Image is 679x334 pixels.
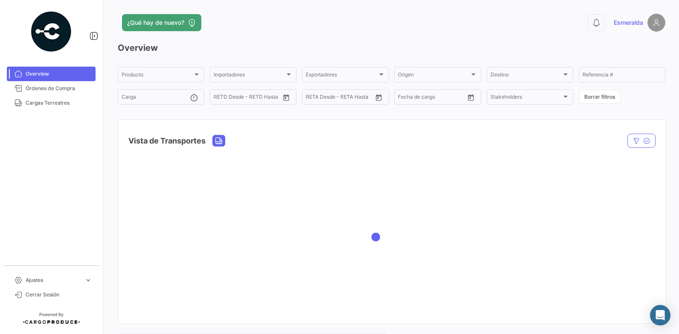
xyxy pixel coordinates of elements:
[7,96,96,110] a: Cargas Terrestres
[26,70,92,78] span: Overview
[490,95,562,101] span: Stakeholders
[419,95,451,101] input: Hasta
[213,135,225,146] button: Land
[579,90,621,104] button: Borrar filtros
[398,73,469,79] span: Origen
[650,305,670,325] div: Abrir Intercom Messenger
[490,73,562,79] span: Destino
[122,14,201,31] button: ¿Qué hay de nuevo?
[214,73,285,79] span: Importadores
[118,42,665,54] h3: Overview
[306,73,377,79] span: Exportadores
[280,91,293,104] button: Open calendar
[614,18,643,27] span: Esmeralda
[398,95,413,101] input: Desde
[127,18,184,27] span: ¿Qué hay de nuevo?
[7,67,96,81] a: Overview
[128,135,206,147] h4: Vista de Transportes
[30,10,73,53] img: powered-by.png
[7,81,96,96] a: Órdenes de Compra
[235,95,267,101] input: Hasta
[26,276,81,284] span: Ajustes
[84,276,92,284] span: expand_more
[26,291,92,299] span: Cerrar Sesión
[647,14,665,32] img: placeholder-user.png
[122,73,193,79] span: Producto
[464,91,477,104] button: Open calendar
[327,95,359,101] input: Hasta
[26,99,92,107] span: Cargas Terrestres
[214,95,229,101] input: Desde
[306,95,321,101] input: Desde
[372,91,385,104] button: Open calendar
[26,85,92,92] span: Órdenes de Compra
